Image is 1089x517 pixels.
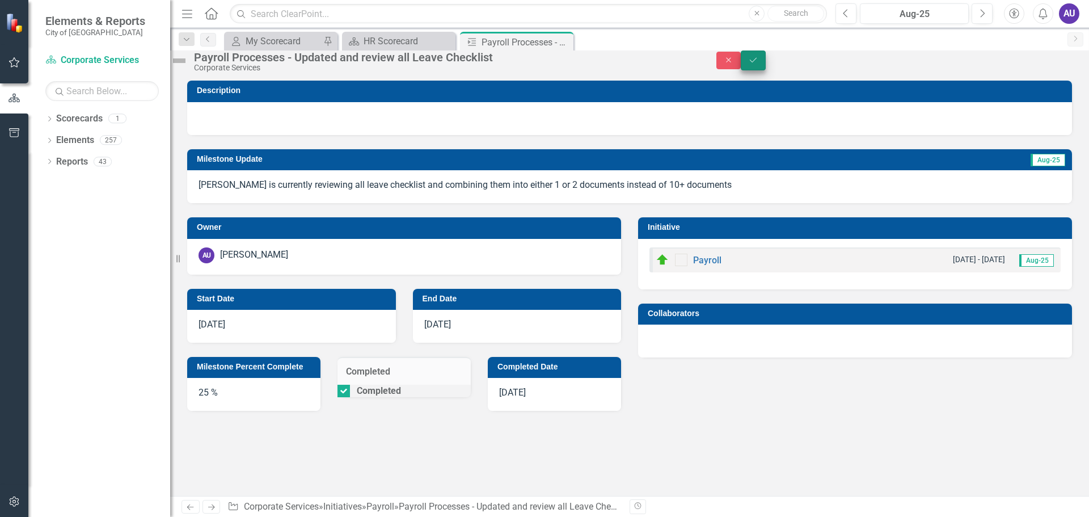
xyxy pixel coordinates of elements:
[346,367,462,377] h3: Completed
[399,501,632,512] div: Payroll Processes - Updated and review all Leave Checklist
[1059,3,1079,24] button: AU
[784,9,808,18] span: Search
[199,247,214,263] div: AU
[323,501,362,512] a: Initiatives
[1019,254,1054,267] span: Aug-25
[170,52,188,70] img: Not Defined
[227,501,621,514] div: » » »
[482,35,571,49] div: Payroll Processes - Updated and review all Leave Checklist
[767,6,824,22] button: Search
[6,12,26,32] img: ClearPoint Strategy
[424,319,451,330] span: [DATE]
[648,223,1066,232] h3: Initiative
[345,34,453,48] a: HR Scorecard
[860,3,969,24] button: Aug-25
[423,295,616,303] h3: End Date
[194,51,694,64] div: Payroll Processes - Updated and review all Leave Checklist
[194,64,694,72] div: Corporate Services
[56,134,94,147] a: Elements
[56,155,88,169] a: Reports
[45,28,145,37] small: City of [GEOGRAPHIC_DATA]
[648,309,1066,318] h3: Collaborators
[864,7,965,21] div: Aug-25
[197,363,315,371] h3: Milestone Percent Complete
[230,4,827,24] input: Search ClearPoint...
[45,14,145,28] span: Elements & Reports
[199,319,225,330] span: [DATE]
[45,81,159,101] input: Search Below...
[199,179,1061,192] p: [PERSON_NAME] is currently reviewing all leave checklist and combining them into either 1 or 2 do...
[197,295,390,303] h3: Start Date
[197,223,615,232] h3: Owner
[187,378,320,411] div: 25 %
[108,114,126,124] div: 1
[220,249,288,262] div: [PERSON_NAME]
[227,34,320,48] a: My Scorecard
[100,136,122,145] div: 257
[244,501,319,512] a: Corporate Services
[364,34,453,48] div: HR Scorecard
[693,255,721,266] a: Payroll
[1031,154,1065,166] span: Aug-25
[94,157,112,166] div: 43
[45,54,159,67] a: Corporate Services
[656,253,669,267] img: On Target
[499,387,526,398] span: [DATE]
[56,112,103,125] a: Scorecards
[366,501,394,512] a: Payroll
[246,34,320,48] div: My Scorecard
[197,86,1066,95] h3: Description
[953,254,1005,265] small: [DATE] - [DATE]
[197,155,760,163] h3: Milestone Update
[497,363,615,371] h3: Completed Date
